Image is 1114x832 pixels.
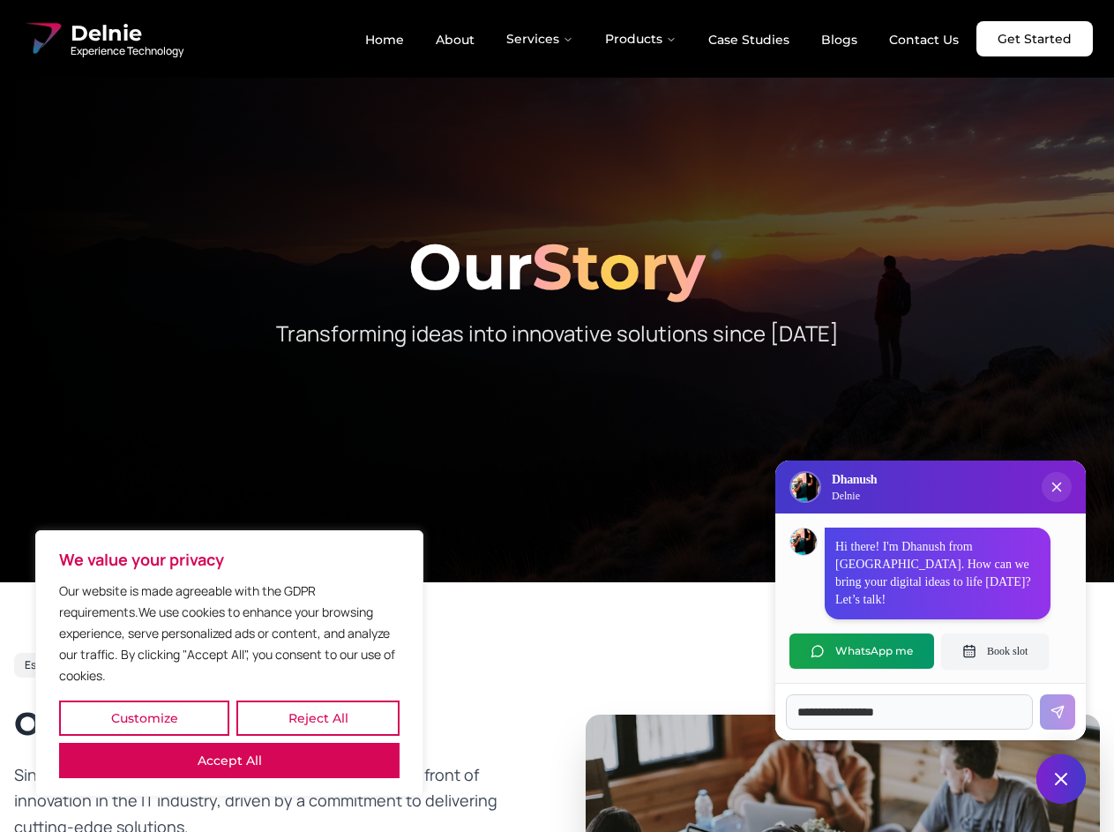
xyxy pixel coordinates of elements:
span: Experience Technology [71,44,183,58]
a: Contact Us [875,25,973,55]
a: Get Started [976,21,1093,56]
h1: Our [14,235,1100,298]
span: Est. 2017 [25,658,68,672]
button: Services [492,21,587,56]
button: Accept All [59,743,400,778]
p: Transforming ideas into innovative solutions since [DATE] [219,319,896,348]
a: Case Studies [694,25,804,55]
img: Dhanush [790,528,817,555]
button: WhatsApp me [789,633,934,669]
h2: Our Journey [14,706,529,741]
button: Reject All [236,701,400,736]
button: Customize [59,701,229,736]
a: Blogs [807,25,871,55]
nav: Main [351,21,973,56]
button: Products [591,21,691,56]
a: About [422,25,489,55]
p: Delnie [832,489,877,503]
button: Close chat popup [1042,472,1072,502]
p: We value your privacy [59,549,400,570]
button: Close chat [1036,754,1086,804]
button: Book slot [941,633,1049,669]
p: Our website is made agreeable with the GDPR requirements.We use cookies to enhance your browsing ... [59,581,400,686]
img: Delnie Logo [791,473,819,501]
img: Delnie Logo [21,18,64,60]
p: Hi there! I'm Dhanush from [GEOGRAPHIC_DATA]. How can we bring your digital ideas to life [DATE]?... [835,538,1040,609]
span: Story [532,228,706,305]
a: Delnie Logo Full [21,18,183,60]
h3: Dhanush [832,471,877,489]
a: Home [351,25,418,55]
span: Delnie [71,19,183,48]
